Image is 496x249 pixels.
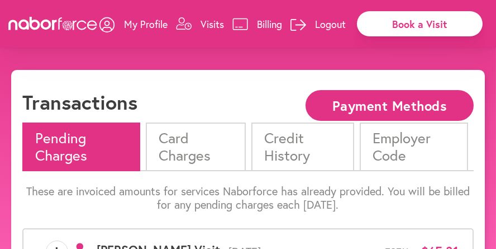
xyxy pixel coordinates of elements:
button: Payment Methods [306,90,474,121]
h1: Transactions [22,90,137,114]
p: Visits [201,17,224,31]
li: Pending Charges [22,123,140,171]
p: Billing [257,17,282,31]
li: Credit History [251,123,354,171]
a: Payment Methods [306,99,474,110]
p: Logout [315,17,346,31]
li: Card Charges [146,123,246,171]
a: Visits [176,7,224,41]
a: Logout [290,7,346,41]
li: Employer Code [360,123,468,171]
a: My Profile [99,7,168,41]
a: Billing [232,7,282,41]
p: These are invoiced amounts for services Naborforce has already provided. You will be billed for a... [22,185,474,212]
p: My Profile [124,17,168,31]
div: Book a Visit [357,11,483,36]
